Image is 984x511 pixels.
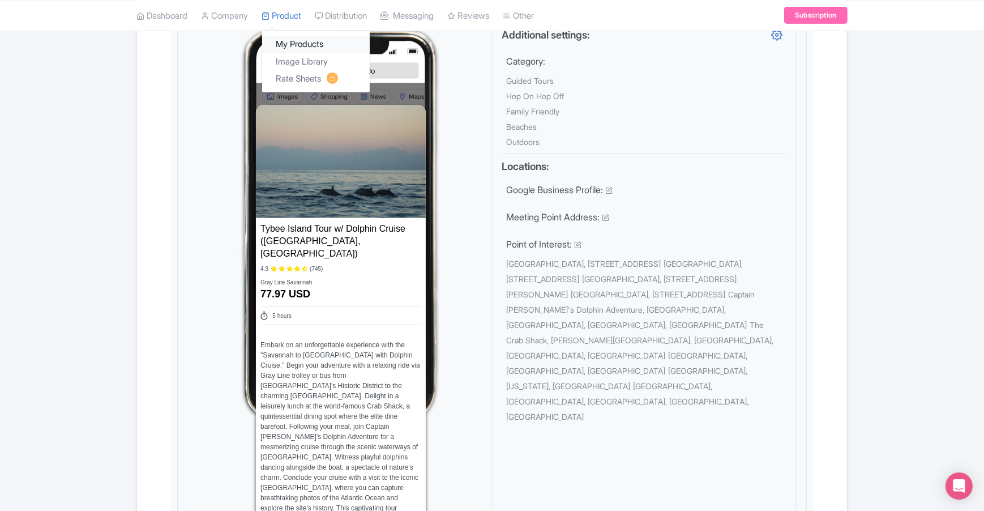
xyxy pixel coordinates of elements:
div: Open Intercom Messenger [946,472,973,500]
label: Locations: [502,159,549,174]
span: Hop On Hop Off [506,91,564,101]
a: Subscription [784,7,848,24]
label: Meeting Point Address: [506,210,600,224]
a: Rate Sheets [262,70,370,88]
label: Google Business Profile: [506,183,603,197]
label: Point of Interest: [506,237,572,251]
span: [GEOGRAPHIC_DATA], [STREET_ADDRESS][PERSON_NAME] [506,274,737,299]
span: [GEOGRAPHIC_DATA], [STREET_ADDRESS] [571,289,725,299]
div: 4.9 [260,265,268,274]
div: (745) [310,265,323,274]
img: Google TTD [239,27,440,423]
span: The Crab Shack, [PERSON_NAME][GEOGRAPHIC_DATA], [GEOGRAPHIC_DATA], [GEOGRAPHIC_DATA], [GEOGRAPHIC... [506,320,773,360]
span: Guided Tours [506,76,554,86]
div: Tybee Island Tour w/ Dolphin Cruise ([GEOGRAPHIC_DATA], [GEOGRAPHIC_DATA]) [260,223,412,260]
label: Category: [506,54,545,68]
span: Family Friendly [506,107,559,116]
img: d5henlw2yhywnebyfjcw.webp [256,105,426,218]
div: Gray Line Savannah [260,278,312,287]
a: Image Library [262,53,370,70]
span: 5 hours [272,313,291,319]
div: 77.97 USD [260,287,421,302]
span: [GEOGRAPHIC_DATA], [GEOGRAPHIC_DATA], [GEOGRAPHIC_DATA], [GEOGRAPHIC_DATA], [GEOGRAPHIC_DATA] [506,381,748,421]
span: Captain [PERSON_NAME]'s Dolphin Adventure, [GEOGRAPHIC_DATA], [GEOGRAPHIC_DATA], [GEOGRAPHIC_DATA... [506,289,755,330]
span: Beaches [506,122,537,131]
span: Outdoors [506,137,540,147]
span: [GEOGRAPHIC_DATA], [STREET_ADDRESS] [506,259,661,269]
label: Additional settings: [502,27,590,44]
a: My Products [262,36,370,53]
